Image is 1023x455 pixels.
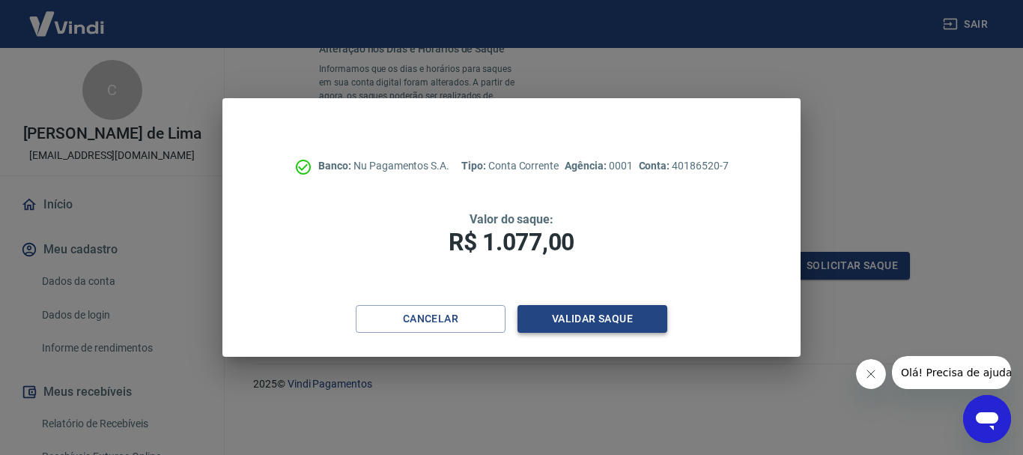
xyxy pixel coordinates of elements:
[892,356,1011,389] iframe: Mensagem da empresa
[461,160,488,172] span: Tipo:
[856,359,886,389] iframe: Fechar mensagem
[449,228,574,256] span: R$ 1.077,00
[356,305,506,333] button: Cancelar
[565,158,632,174] p: 0001
[9,10,126,22] span: Olá! Precisa de ajuda?
[963,395,1011,443] iframe: Botão para abrir a janela de mensagens
[639,158,729,174] p: 40186520-7
[318,160,353,172] span: Banco:
[461,158,559,174] p: Conta Corrente
[517,305,667,333] button: Validar saque
[565,160,609,172] span: Agência:
[318,158,449,174] p: Nu Pagamentos S.A.
[639,160,673,172] span: Conta:
[470,212,553,226] span: Valor do saque:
